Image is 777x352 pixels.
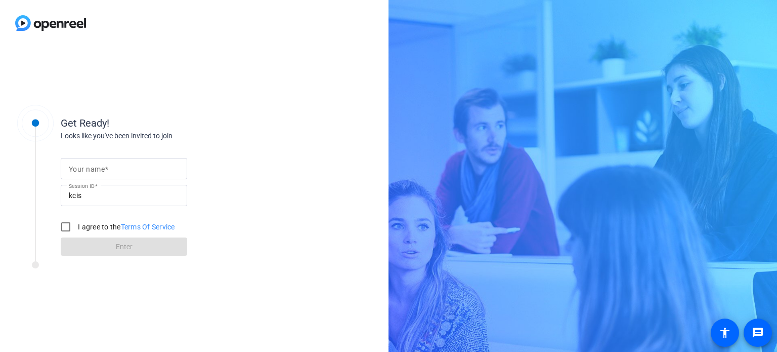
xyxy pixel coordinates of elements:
mat-label: Session ID [69,183,95,189]
div: Looks like you've been invited to join [61,131,263,141]
mat-label: Your name [69,165,105,173]
mat-icon: accessibility [719,327,731,339]
div: Get Ready! [61,115,263,131]
a: Terms Of Service [121,223,175,231]
label: I agree to the [76,222,175,232]
mat-icon: message [752,327,764,339]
